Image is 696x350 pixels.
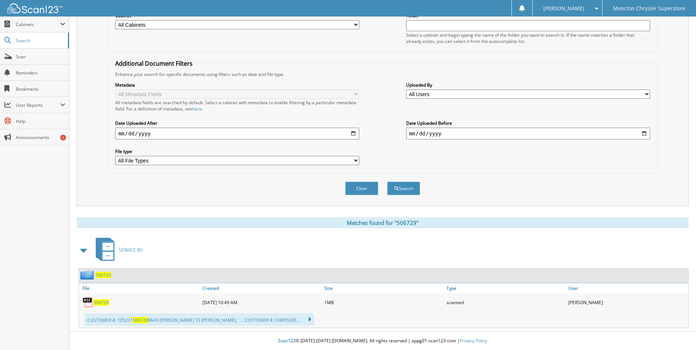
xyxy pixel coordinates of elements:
span: Scan [16,54,65,60]
div: CUSTOMER #: 105231 MAN [PERSON_NAME] 73 [PERSON_NAME], ' ... CUSTOMER #: CHRYSLER... [84,313,314,326]
span: 506729 [133,317,148,323]
span: Reminders [16,70,65,76]
a: 506729 [94,299,109,306]
a: Created [201,283,323,293]
span: Announcements [16,134,65,141]
img: PDF.png [83,297,94,308]
div: [PERSON_NAME] [566,295,688,310]
span: Cabinets [16,21,60,28]
label: Date Uploaded After [115,120,359,126]
span: SERVICE RO [119,247,143,253]
span: Bookmarks [16,86,65,92]
span: User Reports [16,102,60,108]
button: Search [387,182,420,195]
div: Enhance your search for specific documents using filters such as date and file type. [112,71,653,77]
span: Search [16,37,64,44]
a: User [566,283,688,293]
span: Scan123 [278,338,296,344]
a: Type [445,283,566,293]
label: File type [115,148,359,154]
div: All metadata fields are searched by default. Select a cabinet with metadata to enable filtering b... [115,99,359,112]
a: 506729 [96,272,111,278]
legend: Additional Document Filters [112,59,196,68]
div: 1 [60,135,66,141]
a: Privacy Policy [460,338,487,344]
a: SERVICE RO [91,236,143,265]
a: File [79,283,201,293]
div: scanned [445,295,566,310]
iframe: Chat Widget [659,315,696,350]
span: Help [16,118,65,124]
label: Uploaded By [406,82,650,88]
span: Moncton Chrysler Superstore [613,6,685,11]
button: Clear [345,182,378,195]
div: Select a cabinet and begin typing the name of the folder you want to search in. If the name match... [406,32,650,44]
label: Metadata [115,82,359,88]
label: Date Uploaded Before [406,120,650,126]
a: Size [323,283,444,293]
a: here [192,106,202,112]
img: folder2.png [80,270,96,280]
span: [PERSON_NAME] [543,6,584,11]
div: 1MB [323,295,444,310]
div: © [DATE]-[DATE] [DOMAIN_NAME]. All rights reserved | appg01-scan123-com | [69,332,696,350]
div: Matches found for "506729" [77,217,689,228]
input: end [406,128,650,139]
input: start [115,128,359,139]
div: [DATE] 10:49 AM [201,295,323,310]
img: scan123-logo-white.svg [7,3,62,13]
